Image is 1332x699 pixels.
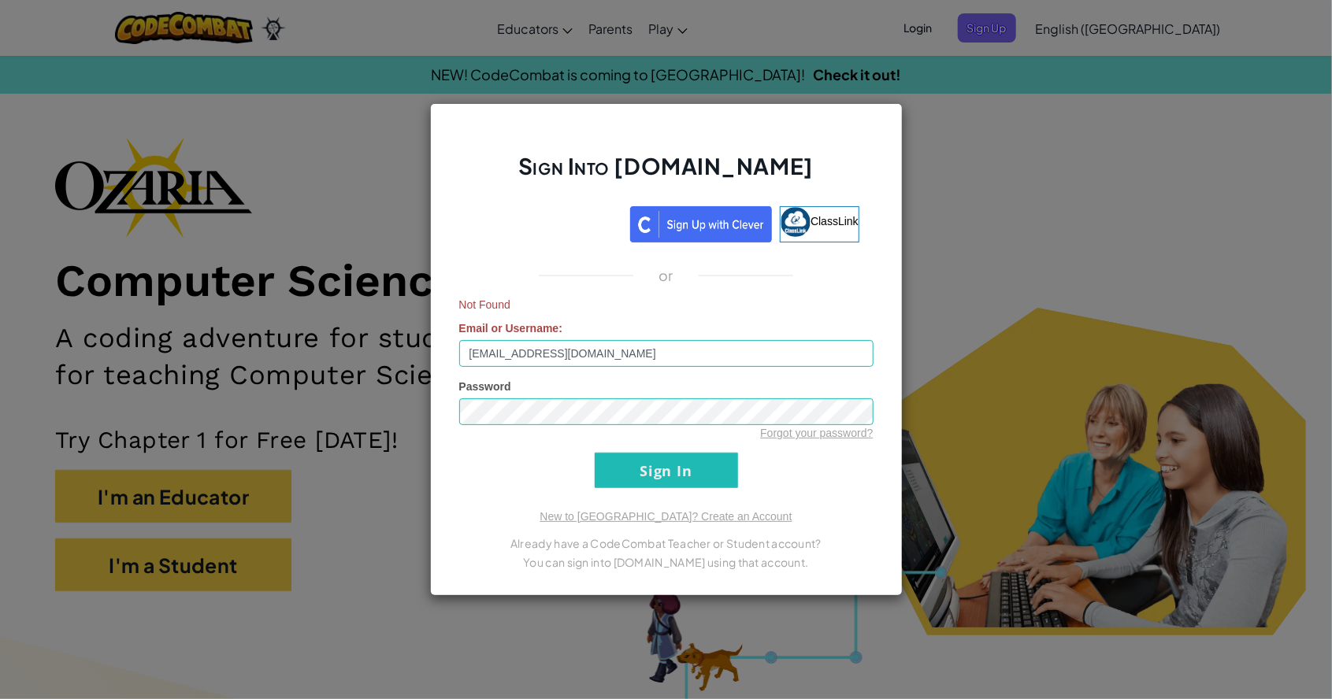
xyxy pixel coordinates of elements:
label: : [459,320,563,336]
p: You can sign into [DOMAIN_NAME] using that account. [459,553,874,571]
span: Password [459,380,511,393]
img: classlink-logo-small.png [781,207,811,237]
a: New to [GEOGRAPHIC_DATA]? Create an Account [540,510,792,523]
h2: Sign Into [DOMAIN_NAME] [459,151,874,197]
input: Sign In [595,453,738,488]
iframe: Botón de Acceder con Google [465,205,630,239]
a: Forgot your password? [760,427,873,439]
span: Email or Username [459,322,559,335]
p: Already have a CodeCombat Teacher or Student account? [459,534,874,553]
span: ClassLink [811,215,859,227]
img: clever_sso_button@2x.png [630,206,772,242]
span: Not Found [459,297,874,313]
p: or [659,266,673,285]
